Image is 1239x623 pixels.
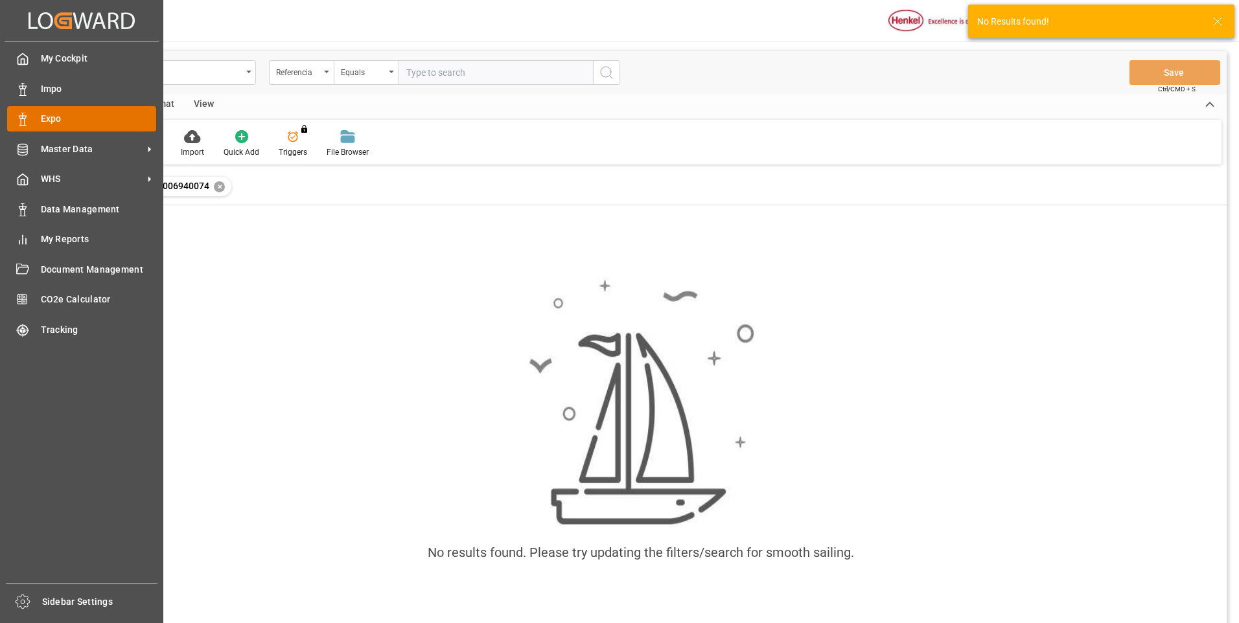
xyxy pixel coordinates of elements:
[1129,60,1220,85] button: Save
[334,60,399,85] button: open menu
[41,82,157,96] span: Impo
[41,232,157,246] span: My Reports
[327,146,369,158] div: File Browser
[7,287,156,312] a: CO2e Calculator
[269,60,334,85] button: open menu
[41,112,157,126] span: Expo
[977,15,1200,28] div: No Results found!
[184,94,224,116] div: View
[41,172,143,186] span: WHS
[527,278,754,527] img: smooth_sailing.jpeg
[7,227,156,252] a: My Reports
[41,323,157,337] span: Tracking
[42,595,158,609] span: Sidebar Settings
[888,10,997,32] img: Henkel%20logo.jpg_1689854090.jpg
[41,293,157,306] span: CO2e Calculator
[593,60,620,85] button: search button
[1158,84,1196,94] span: Ctrl/CMD + S
[7,76,156,101] a: Impo
[147,181,209,191] span: 251006940074
[214,181,225,192] div: ✕
[341,63,385,78] div: Equals
[399,60,593,85] input: Type to search
[7,317,156,342] a: Tracking
[41,52,157,65] span: My Cockpit
[41,263,157,277] span: Document Management
[276,63,320,78] div: Referencia
[7,196,156,221] a: Data Management
[41,142,143,156] span: Master Data
[181,146,204,158] div: Import
[224,146,259,158] div: Quick Add
[7,106,156,131] a: Expo
[428,543,854,562] div: No results found. Please try updating the filters/search for smooth sailing.
[7,46,156,71] a: My Cockpit
[7,256,156,282] a: Document Management
[41,203,157,216] span: Data Management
